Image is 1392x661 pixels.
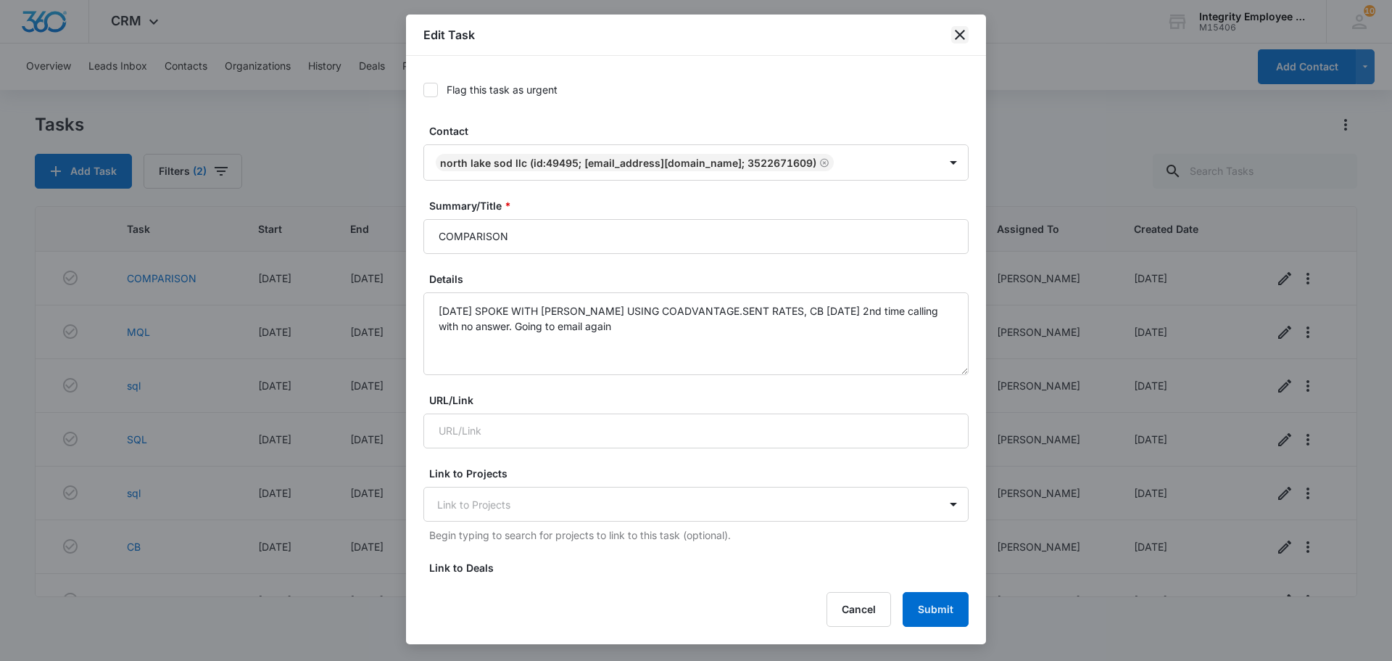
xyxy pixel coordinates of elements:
input: Summary/Title [423,219,969,254]
p: Begin typing to search for projects to link to this task (optional). [429,527,969,543]
label: Link to Deals [429,560,974,575]
textarea: [DATE] SPOKE WITH [PERSON_NAME] USING COADVANTAGE.SENT RATES, CB [DATE] 2nd time calling with no ... [423,292,969,375]
button: Cancel [826,592,891,627]
div: Flag this task as urgent [447,82,558,97]
button: close [951,26,969,44]
div: Remove North LAKE SOD LLC (ID:49495; JOSEPHREYNLD@GMAIL.COM; 3522671609) [816,157,829,168]
label: URL/Link [429,393,974,408]
label: Link to Projects [429,466,974,481]
label: Contact [429,123,974,139]
h1: Edit Task [423,26,475,44]
input: URL/Link [423,414,969,448]
div: North LAKE SOD LLC (ID:49495; [EMAIL_ADDRESS][DOMAIN_NAME]; 3522671609) [440,157,816,169]
button: Submit [903,592,969,627]
label: Details [429,271,974,287]
label: Summary/Title [429,198,974,213]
